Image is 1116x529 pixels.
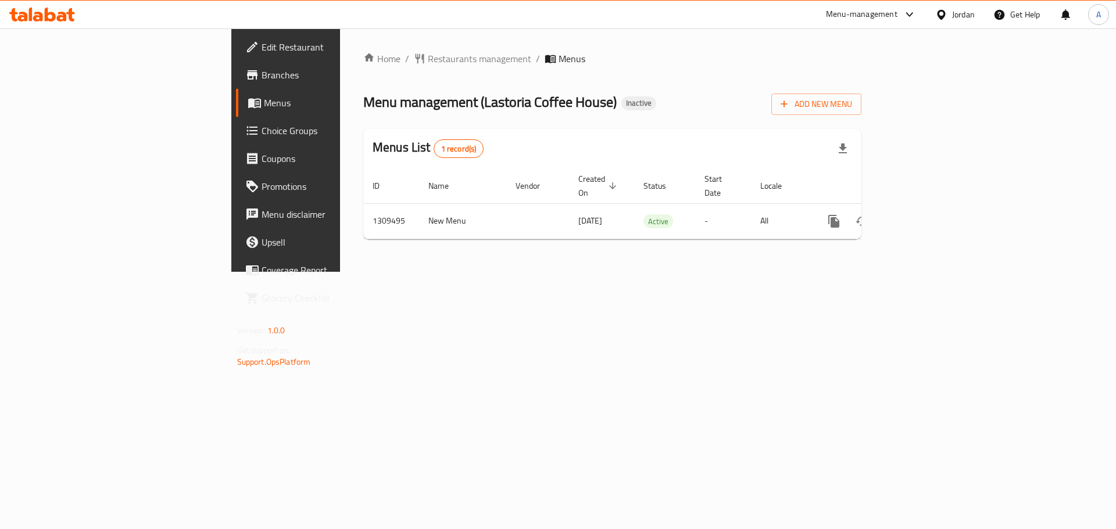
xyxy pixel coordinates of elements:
[1096,8,1101,21] span: A
[434,139,484,158] div: Total records count
[428,52,531,66] span: Restaurants management
[262,291,409,305] span: Grocery Checklist
[264,96,409,110] span: Menus
[578,213,602,228] span: [DATE]
[848,207,876,235] button: Change Status
[262,235,409,249] span: Upsell
[236,33,418,61] a: Edit Restaurant
[237,323,266,338] span: Version:
[419,203,506,239] td: New Menu
[771,93,861,115] button: Add New Menu
[236,256,418,284] a: Coverage Report
[236,145,418,172] a: Coupons
[811,168,941,204] th: Actions
[262,179,409,193] span: Promotions
[820,207,848,235] button: more
[267,323,285,338] span: 1.0.0
[781,97,852,111] span: Add New Menu
[621,96,656,110] div: Inactive
[262,124,409,138] span: Choice Groups
[643,179,681,193] span: Status
[236,117,418,145] a: Choice Groups
[236,89,418,117] a: Menus
[262,40,409,54] span: Edit Restaurant
[262,263,409,277] span: Coverage Report
[236,200,418,228] a: Menu disclaimer
[643,214,673,228] div: Active
[826,8,897,21] div: Menu-management
[236,284,418,312] a: Grocery Checklist
[829,135,857,163] div: Export file
[952,8,975,21] div: Jordan
[578,172,620,200] span: Created On
[236,228,418,256] a: Upsell
[621,98,656,108] span: Inactive
[363,89,617,115] span: Menu management ( Lastoria Coffee House )
[559,52,585,66] span: Menus
[695,203,751,239] td: -
[236,172,418,200] a: Promotions
[751,203,811,239] td: All
[262,68,409,82] span: Branches
[414,52,531,66] a: Restaurants management
[434,143,484,154] span: 1 record(s)
[373,179,395,193] span: ID
[643,215,673,228] span: Active
[704,172,737,200] span: Start Date
[363,52,861,66] nav: breadcrumb
[262,207,409,221] span: Menu disclaimer
[760,179,797,193] span: Locale
[236,61,418,89] a: Branches
[237,354,311,369] a: Support.OpsPlatform
[516,179,555,193] span: Vendor
[536,52,540,66] li: /
[363,168,941,239] table: enhanced table
[262,152,409,165] span: Coupons
[237,343,291,358] span: Get support on:
[373,139,484,158] h2: Menus List
[428,179,464,193] span: Name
